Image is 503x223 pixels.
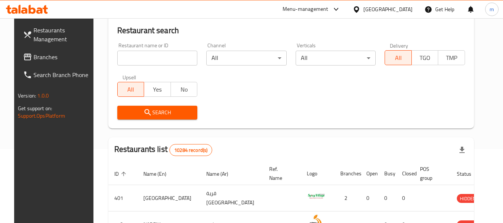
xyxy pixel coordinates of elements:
span: All [121,84,141,95]
th: Open [360,162,378,185]
h2: Restaurant search [117,25,465,36]
td: قرية [GEOGRAPHIC_DATA] [200,185,263,211]
td: 401 [108,185,137,211]
button: TGO [411,50,439,65]
span: Restaurants Management [34,26,92,44]
span: 1.0.0 [37,91,49,101]
input: Search for restaurant name or ID.. [117,51,198,66]
button: Yes [144,82,171,97]
span: Yes [147,84,168,95]
div: All [206,51,287,66]
span: TMP [441,52,462,63]
span: Search Branch Phone [34,70,92,79]
span: No [174,84,195,95]
label: Delivery [390,43,408,48]
div: Total records count [169,144,212,156]
span: TGO [415,52,436,63]
th: Branches [334,162,360,185]
span: All [388,52,409,63]
th: Logo [301,162,334,185]
td: 0 [360,185,378,211]
span: Name (Ar) [206,169,238,178]
th: Closed [396,162,414,185]
span: HIDDEN [457,194,479,203]
td: [GEOGRAPHIC_DATA] [137,185,200,211]
span: Status [457,169,481,178]
a: Branches [17,48,98,66]
button: TMP [438,50,465,65]
span: ID [114,169,128,178]
h2: Restaurants list [114,144,213,156]
td: 2 [334,185,360,211]
button: All [385,50,412,65]
span: Get support on: [18,103,52,113]
span: Branches [34,52,92,61]
div: Menu-management [283,5,328,14]
button: No [171,82,198,97]
th: Busy [378,162,396,185]
td: 0 [396,185,414,211]
span: POS group [420,165,442,182]
div: All [296,51,376,66]
label: Upsell [122,74,136,80]
td: 0 [378,185,396,211]
span: m [490,5,494,13]
div: [GEOGRAPHIC_DATA] [363,5,413,13]
span: Name (En) [143,169,176,178]
span: Search [123,108,192,117]
a: Restaurants Management [17,21,98,48]
button: Search [117,106,198,120]
img: Spicy Village [307,187,325,206]
button: All [117,82,144,97]
div: Export file [453,141,471,159]
a: Support.OpsPlatform [18,111,65,121]
span: 10284 record(s) [170,147,212,154]
span: Ref. Name [269,165,292,182]
span: Version: [18,91,36,101]
a: Search Branch Phone [17,66,98,84]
